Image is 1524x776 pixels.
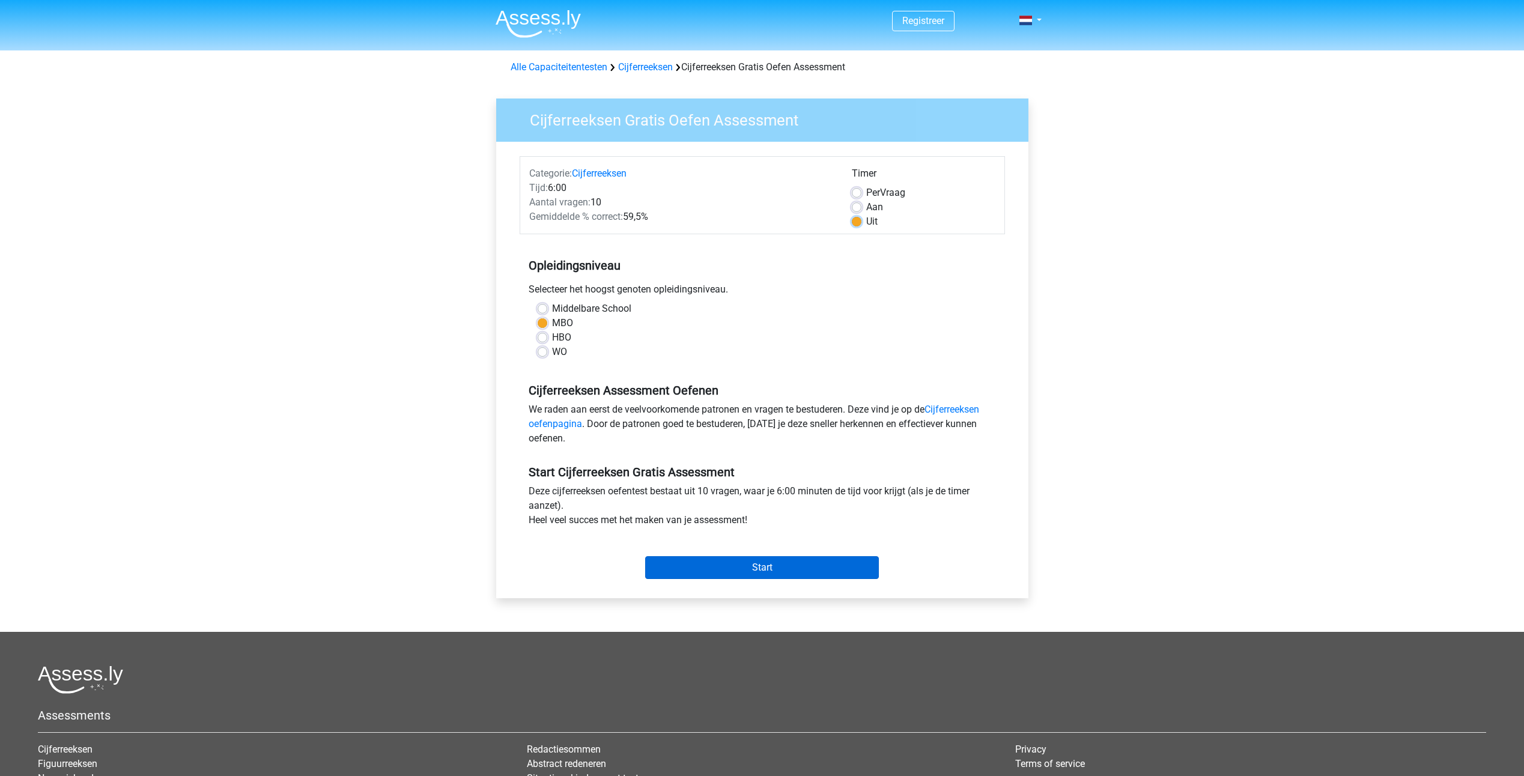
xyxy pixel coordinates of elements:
h5: Cijferreeksen Assessment Oefenen [529,383,996,398]
label: Vraag [866,186,905,200]
div: We raden aan eerst de veelvoorkomende patronen en vragen te bestuderen. Deze vind je op de . Door... [520,402,1005,450]
h3: Cijferreeksen Gratis Oefen Assessment [515,106,1019,130]
span: Categorie: [529,168,572,179]
div: Cijferreeksen Gratis Oefen Assessment [506,60,1019,74]
label: Middelbare School [552,302,631,316]
h5: Opleidingsniveau [529,253,996,277]
a: Privacy [1015,744,1046,755]
a: Redactiesommen [527,744,601,755]
div: Selecteer het hoogst genoten opleidingsniveau. [520,282,1005,302]
h5: Start Cijferreeksen Gratis Assessment [529,465,996,479]
div: Deze cijferreeksen oefentest bestaat uit 10 vragen, waar je 6:00 minuten de tijd voor krijgt (als... [520,484,1005,532]
a: Terms of service [1015,758,1085,769]
a: Cijferreeksen [38,744,93,755]
label: HBO [552,330,571,345]
label: WO [552,345,567,359]
div: 6:00 [520,181,843,195]
span: Aantal vragen: [529,196,590,208]
a: Cijferreeksen [618,61,673,73]
a: Alle Capaciteitentesten [511,61,607,73]
a: Figuurreeksen [38,758,97,769]
span: Per [866,187,880,198]
label: Uit [866,214,878,229]
a: Cijferreeksen [572,168,627,179]
label: MBO [552,316,573,330]
div: 10 [520,195,843,210]
a: Abstract redeneren [527,758,606,769]
h5: Assessments [38,708,1486,723]
img: Assessly [496,10,581,38]
label: Aan [866,200,883,214]
a: Registreer [902,15,944,26]
span: Gemiddelde % correct: [529,211,623,222]
input: Start [645,556,879,579]
span: Tijd: [529,182,548,193]
img: Assessly logo [38,665,123,694]
div: 59,5% [520,210,843,224]
div: Timer [852,166,995,186]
